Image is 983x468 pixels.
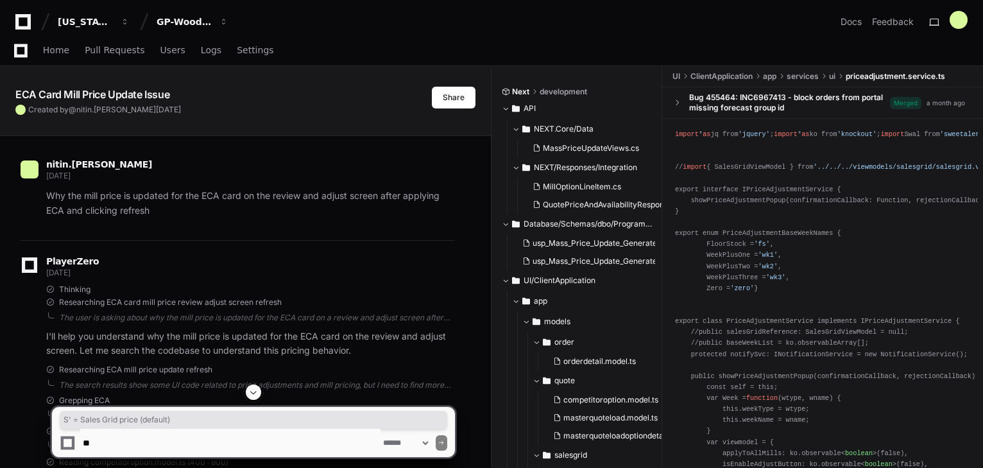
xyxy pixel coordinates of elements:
span: 'wk1' [758,251,778,259]
button: MillOptionLineItem.cs [527,178,665,196]
span: [DATE] [156,105,181,114]
svg: Directory [522,121,530,137]
span: order [554,337,574,347]
span: app [534,296,547,306]
button: NEXT.Core/Data [512,119,663,139]
div: GP-WoodDUCK 1.0 [157,15,212,28]
button: [US_STATE] Pacific [53,10,135,33]
span: 'knockout' [837,130,877,138]
span: UI/ClientApplication [524,275,595,286]
span: app [763,71,776,82]
button: UI/ClientApplication [502,270,653,291]
button: orderdetail.model.ts [548,352,676,370]
button: Feedback [872,15,914,28]
span: [DATE] [46,171,70,180]
p: I'll help you understand why the mill price is updated for the ECA card on the review and adjust ... [46,329,455,359]
button: QuotePriceAndAvailabilityResponse.cs [527,196,665,214]
button: NEXT/Responses/Integration [512,157,663,178]
span: nitin.[PERSON_NAME] [76,105,156,114]
span: PlayerZero [46,257,99,265]
span: Users [160,46,185,54]
span: nitin.[PERSON_NAME] [46,159,152,169]
button: app [512,291,663,311]
button: quote [533,370,683,391]
svg: Directory [522,160,530,175]
span: usp_Mass_Price_Update_Generate_ByMassPriceProductGroupId_MillList.sql [533,256,807,266]
span: Database/Schemas/dbo/Programmability/Stored Procedures/Mass_Price_Update [524,219,653,229]
div: The user is asking about why the mill price is updated for the ECA card on a review and adjust sc... [59,313,455,323]
div: Bug 455464: INC6967413 - block orders from portal missing forecast group id [689,92,890,113]
button: API [502,98,653,119]
span: as [801,130,809,138]
span: MassPriceUpdateViews.cs [543,143,639,153]
a: Users [160,36,185,65]
span: Merged [890,97,921,109]
svg: Directory [522,293,530,309]
span: Logs [201,46,221,54]
span: ui [829,71,835,82]
span: 'jquery' [739,130,770,138]
span: QuotePriceAndAvailabilityResponse.cs [543,200,683,210]
span: quote [554,376,575,386]
a: Logs [201,36,221,65]
span: Settings [237,46,273,54]
span: models [544,316,570,327]
span: [DATE] [46,268,70,277]
svg: Directory [533,314,540,329]
p: Why the mill price is updated for the ECA card on the review and adjust screen after applying ECA... [46,189,455,218]
svg: Directory [512,101,520,116]
span: 'wk3' [766,273,786,281]
span: services [787,71,819,82]
span: orderdetail.model.ts [563,356,636,367]
span: import [683,163,706,171]
span: API [524,103,536,114]
svg: Directory [543,334,551,350]
svg: Directory [543,373,551,388]
span: development [540,87,587,97]
span: ClientApplication [690,71,753,82]
span: priceadjustment.service.ts [846,71,945,82]
div: [US_STATE] Pacific [58,15,113,28]
app-text-character-animate: ECA Card Mill Price Update Issue [15,88,169,101]
svg: Directory [512,216,520,232]
span: Thinking [59,284,90,295]
span: Home [43,46,69,54]
span: Created by [28,105,181,115]
button: Share [432,87,475,108]
button: GP-WoodDUCK 1.0 [151,10,234,33]
span: 'zero' [730,284,754,292]
button: models [522,311,673,332]
span: S' = Sales Grid price (default) [64,415,443,425]
span: usp_Mass_Price_Update_Generate_ByMassPriceGroupings.sql [533,238,758,248]
svg: Directory [512,273,520,288]
button: order [533,332,683,352]
div: The search results show some UI code related to price adjustments and mill pricing, but I need to... [59,380,455,390]
span: NEXT/Responses/Integration [534,162,637,173]
span: import [774,130,798,138]
a: Pull Requests [85,36,144,65]
span: 'wk2' [758,263,778,270]
span: import [675,130,699,138]
div: a month ago [927,98,965,108]
button: usp_Mass_Price_Update_Generate_ByMassPriceProductGroupId_MillList.sql [517,252,655,270]
span: Next [512,87,529,97]
button: Database/Schemas/dbo/Programmability/Stored Procedures/Mass_Price_Update [502,214,653,234]
button: usp_Mass_Price_Update_Generate_ByMassPriceGroupings.sql [517,234,655,252]
span: MillOptionLineItem.cs [543,182,621,192]
span: Pull Requests [85,46,144,54]
a: Home [43,36,69,65]
span: Researching ECA card mill price review adjust screen refresh [59,297,282,308]
span: as [703,130,710,138]
span: UI [672,71,680,82]
span: @ [69,105,76,114]
button: MassPriceUpdateViews.cs [527,139,655,157]
a: Docs [841,15,862,28]
span: NEXT.Core/Data [534,124,594,134]
span: 'fs' [754,240,770,248]
span: Researching ECA mill price update refresh [59,365,212,375]
span: import [880,130,904,138]
a: Settings [237,36,273,65]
